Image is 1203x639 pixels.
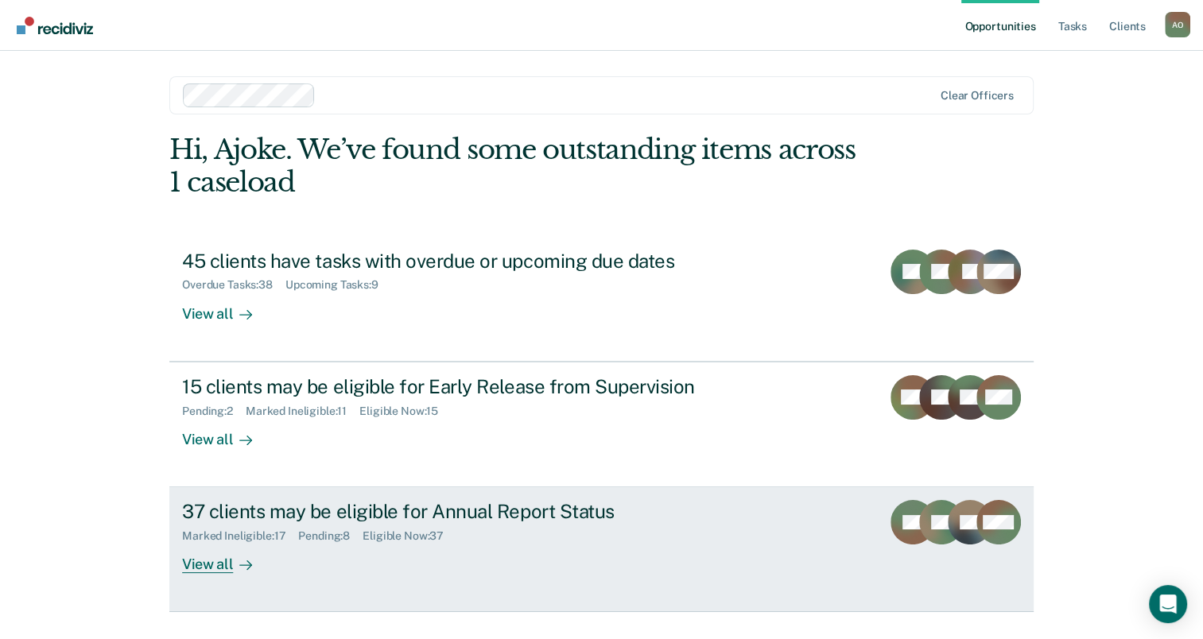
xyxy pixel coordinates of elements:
[1149,585,1187,623] div: Open Intercom Messenger
[182,417,271,448] div: View all
[182,543,271,574] div: View all
[363,529,456,543] div: Eligible Now : 37
[182,375,740,398] div: 15 clients may be eligible for Early Release from Supervision
[182,405,246,418] div: Pending : 2
[1165,12,1190,37] button: Profile dropdown button
[298,529,363,543] div: Pending : 8
[359,405,451,418] div: Eligible Now : 15
[169,362,1034,487] a: 15 clients may be eligible for Early Release from SupervisionPending:2Marked Ineligible:11Eligibl...
[246,405,359,418] div: Marked Ineligible : 11
[169,237,1034,362] a: 45 clients have tasks with overdue or upcoming due datesOverdue Tasks:38Upcoming Tasks:9View all
[17,17,93,34] img: Recidiviz
[182,529,298,543] div: Marked Ineligible : 17
[182,278,285,292] div: Overdue Tasks : 38
[182,250,740,273] div: 45 clients have tasks with overdue or upcoming due dates
[285,278,391,292] div: Upcoming Tasks : 9
[1165,12,1190,37] div: A O
[182,500,740,523] div: 37 clients may be eligible for Annual Report Status
[169,134,860,199] div: Hi, Ajoke. We’ve found some outstanding items across 1 caseload
[941,89,1014,103] div: Clear officers
[182,292,271,323] div: View all
[169,487,1034,612] a: 37 clients may be eligible for Annual Report StatusMarked Ineligible:17Pending:8Eligible Now:37Vi...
